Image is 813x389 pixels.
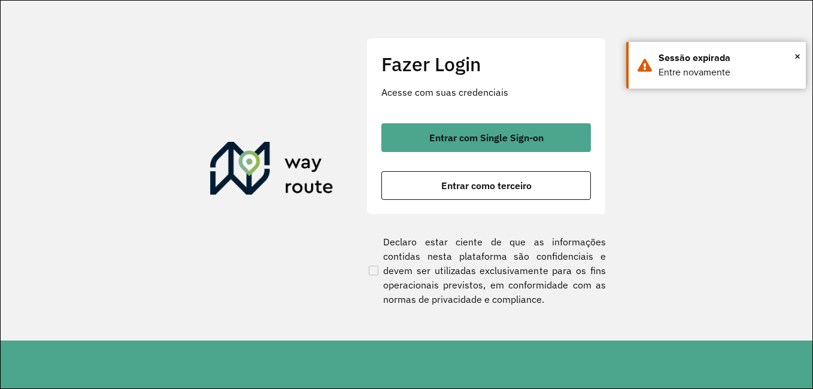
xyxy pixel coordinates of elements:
[794,47,800,65] button: Close
[381,85,591,99] p: Acesse com suas credenciais
[429,133,544,142] span: Entrar com Single Sign-on
[366,235,606,306] label: Declaro estar ciente de que as informações contidas nesta plataforma são confidenciais e devem se...
[210,142,333,199] img: Roteirizador AmbevTech
[794,47,800,65] span: ×
[381,171,591,200] button: button
[659,65,797,80] div: Entre novamente
[381,123,591,152] button: button
[441,181,532,190] span: Entrar como terceiro
[659,51,797,65] div: Sessão expirada
[381,53,591,75] h2: Fazer Login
